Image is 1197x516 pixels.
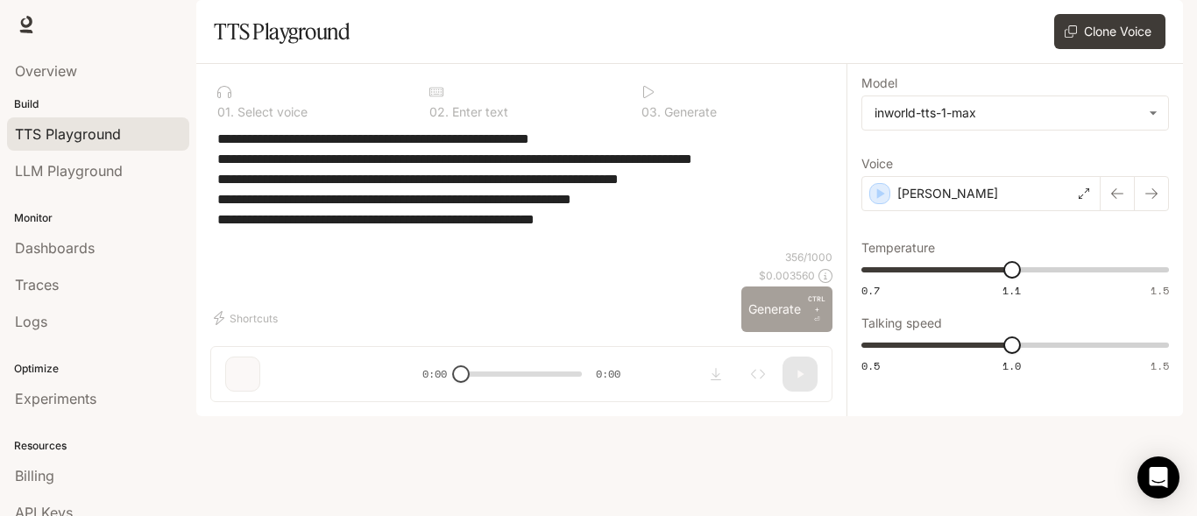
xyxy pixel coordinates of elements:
[861,242,935,254] p: Temperature
[861,158,893,170] p: Voice
[741,286,832,332] button: GenerateCTRL +⏎
[217,106,234,118] p: 0 1 .
[862,96,1168,130] div: inworld-tts-1-max
[861,77,897,89] p: Model
[234,106,308,118] p: Select voice
[641,106,661,118] p: 0 3 .
[1151,283,1169,298] span: 1.5
[861,317,942,329] p: Talking speed
[449,106,508,118] p: Enter text
[1002,283,1021,298] span: 1.1
[875,104,1140,122] div: inworld-tts-1-max
[808,293,825,315] p: CTRL +
[861,283,880,298] span: 0.7
[808,293,825,325] p: ⏎
[1137,456,1179,498] div: Open Intercom Messenger
[861,358,880,373] span: 0.5
[1002,358,1021,373] span: 1.0
[210,304,285,332] button: Shortcuts
[214,14,350,49] h1: TTS Playground
[1151,358,1169,373] span: 1.5
[661,106,717,118] p: Generate
[429,106,449,118] p: 0 2 .
[897,185,998,202] p: [PERSON_NAME]
[1054,14,1165,49] button: Clone Voice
